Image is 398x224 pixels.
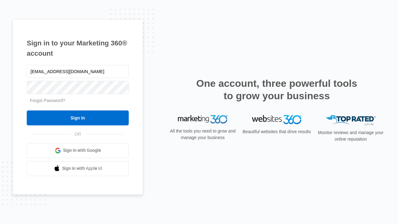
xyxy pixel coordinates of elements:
[27,38,129,58] h1: Sign in to your Marketing 360® account
[70,131,86,138] span: OR
[27,110,129,125] input: Sign In
[168,128,238,141] p: All the tools you need to grow and manage your business
[63,147,101,154] span: Sign in with Google
[326,115,376,125] img: Top Rated Local
[30,98,65,103] a: Forgot Password?
[242,128,312,135] p: Beautiful websites that drive results
[27,65,129,78] input: Email
[194,77,359,102] h2: One account, three powerful tools to grow your business
[62,165,102,172] span: Sign in with Apple Id
[27,143,129,158] a: Sign in with Google
[178,115,228,124] img: Marketing 360
[27,161,129,176] a: Sign in with Apple Id
[316,129,386,142] p: Monitor reviews and manage your online reputation
[252,115,302,124] img: Websites 360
